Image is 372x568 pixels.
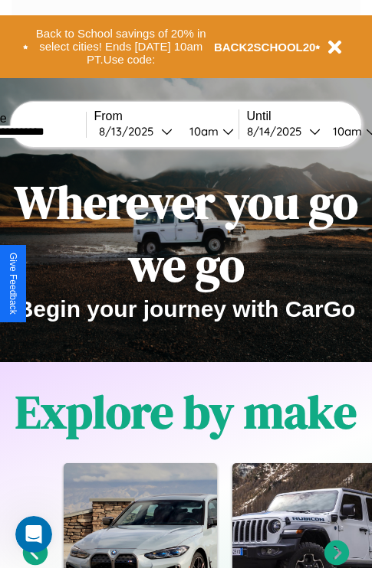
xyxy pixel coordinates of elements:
[28,23,214,70] button: Back to School savings of 20% in select cities! Ends [DATE] 10am PT.Use code:
[15,380,357,443] h1: Explore by make
[325,124,366,139] div: 10am
[94,123,177,139] button: 8/13/2025
[8,253,18,315] div: Give Feedback
[15,516,52,553] iframe: Intercom live chat
[94,109,239,123] label: From
[247,124,309,139] div: 8 / 14 / 2025
[214,41,316,54] b: BACK2SCHOOL20
[182,124,222,139] div: 10am
[177,123,239,139] button: 10am
[99,124,161,139] div: 8 / 13 / 2025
